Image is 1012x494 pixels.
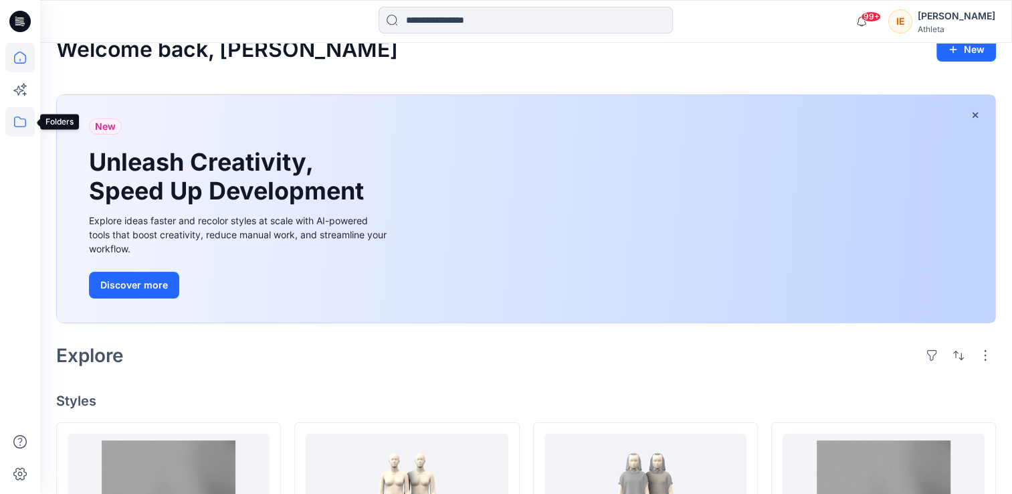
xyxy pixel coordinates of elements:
[936,37,996,62] button: New
[56,345,124,366] h2: Explore
[89,272,390,299] a: Discover more
[861,11,881,22] span: 99+
[89,148,370,205] h1: Unleash Creativity, Speed Up Development
[89,272,179,299] button: Discover more
[918,8,995,24] div: [PERSON_NAME]
[95,118,116,135] span: New
[918,24,995,34] div: Athleta
[888,9,912,33] div: IE
[89,214,390,256] div: Explore ideas faster and recolor styles at scale with AI-powered tools that boost creativity, red...
[56,393,996,409] h4: Styles
[56,37,398,62] h2: Welcome back, [PERSON_NAME]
